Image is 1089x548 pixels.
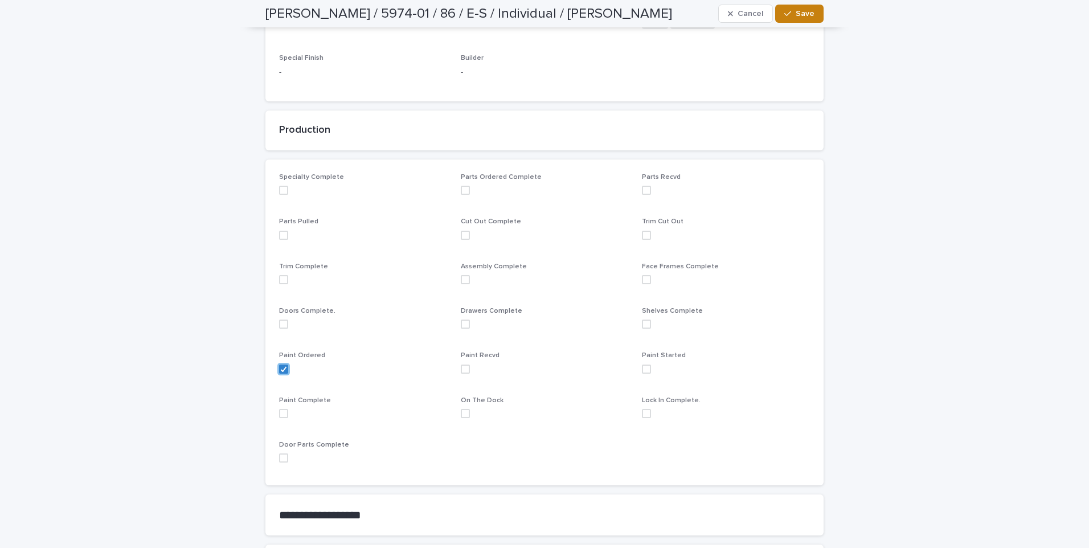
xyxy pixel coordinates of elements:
span: Paint Ordered [279,352,325,359]
span: Paint Recvd [461,352,500,359]
span: Shelves Complete [642,308,703,314]
span: Paint Complete [279,397,331,404]
span: Parts Recvd [642,174,681,181]
span: Drawers Complete [461,308,522,314]
p: - [279,67,447,79]
span: Cancel [738,10,763,18]
span: Parts Ordered Complete [461,174,542,181]
span: Doors Complete. [279,308,335,314]
span: Builder [461,55,484,62]
span: Save [796,10,814,18]
span: Paint Started [642,352,686,359]
span: Cut Out Complete [461,218,521,225]
span: Trim Complete [279,263,328,270]
span: Special Finish [279,55,324,62]
span: Face Frames Complete [642,263,719,270]
button: Save [775,5,824,23]
span: Trim Cut Out [642,218,683,225]
span: Assembly Complete [461,263,527,270]
span: On The Dock [461,397,503,404]
span: Lock In Complete. [642,397,701,404]
span: Door Parts Complete [279,441,349,448]
span: Specialty Complete [279,174,344,181]
span: Parts Pulled [279,218,318,225]
h2: [PERSON_NAME] / 5974-01 / 86 / E-S / Individual / [PERSON_NAME] [265,6,672,22]
button: Cancel [718,5,773,23]
p: - [461,67,629,79]
h2: Production [279,124,810,137]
